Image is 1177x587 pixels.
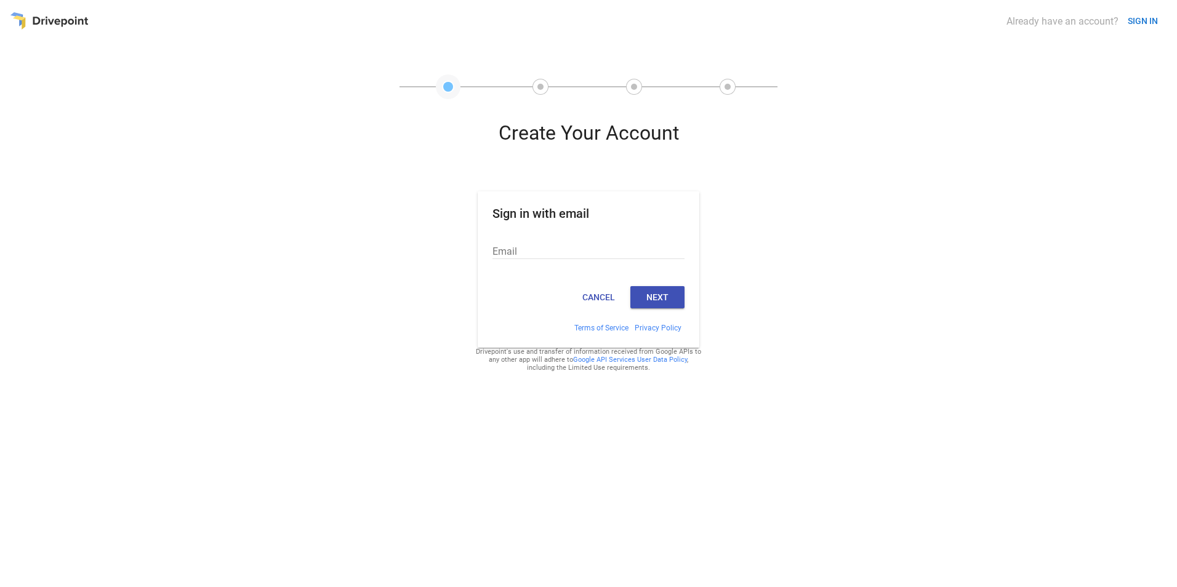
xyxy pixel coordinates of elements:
[573,356,687,364] a: Google API Services User Data Policy
[475,348,702,372] div: Drivepoint's use and transfer of information received from Google APIs to any other app will adhe...
[492,206,685,231] h1: Sign in with email
[441,121,736,154] div: Create Your Account
[571,286,625,308] button: Cancel
[635,324,681,332] a: Privacy Policy
[574,324,629,332] a: Terms of Service
[1006,15,1119,27] div: Already have an account?
[630,286,685,308] button: Next
[1123,10,1163,33] button: SIGN IN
